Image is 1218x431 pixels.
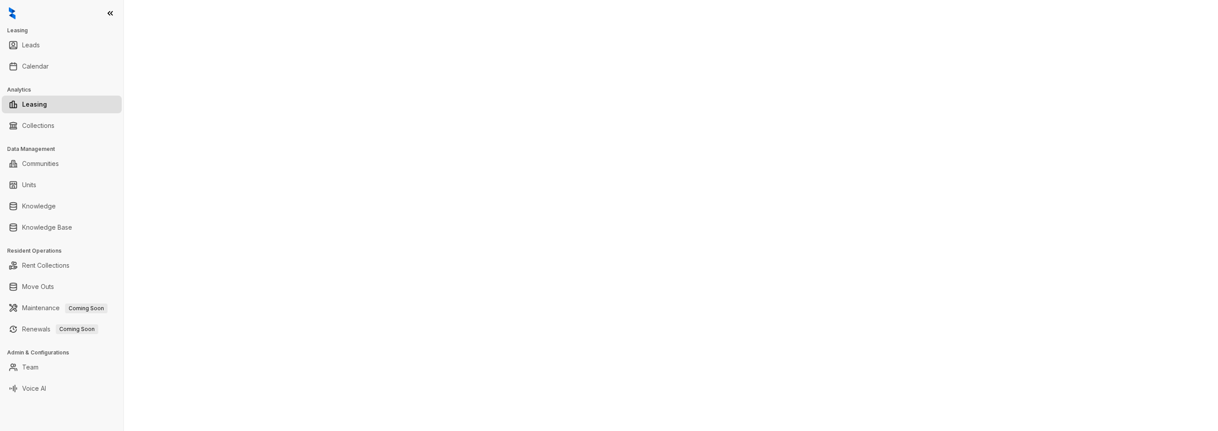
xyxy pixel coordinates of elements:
h3: Data Management [7,145,123,153]
li: Leads [2,36,122,54]
a: Move Outs [22,278,54,296]
li: Calendar [2,58,122,75]
span: Coming Soon [65,304,108,313]
li: Collections [2,117,122,135]
a: Calendar [22,58,49,75]
li: Team [2,358,122,376]
a: Rent Collections [22,257,69,274]
a: Communities [22,155,59,173]
li: Renewals [2,320,122,338]
h3: Resident Operations [7,247,123,255]
li: Maintenance [2,299,122,317]
li: Units [2,176,122,194]
img: logo [9,7,15,19]
a: Team [22,358,39,376]
li: Communities [2,155,122,173]
h3: Leasing [7,27,123,35]
span: Coming Soon [56,324,98,334]
li: Knowledge Base [2,219,122,236]
a: Knowledge [22,197,56,215]
a: RenewalsComing Soon [22,320,98,338]
a: Voice AI [22,380,46,397]
a: Collections [22,117,54,135]
li: Leasing [2,96,122,113]
h3: Admin & Configurations [7,349,123,357]
li: Voice AI [2,380,122,397]
li: Knowledge [2,197,122,215]
li: Rent Collections [2,257,122,274]
a: Leads [22,36,40,54]
a: Units [22,176,36,194]
a: Leasing [22,96,47,113]
a: Knowledge Base [22,219,72,236]
li: Move Outs [2,278,122,296]
h3: Analytics [7,86,123,94]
